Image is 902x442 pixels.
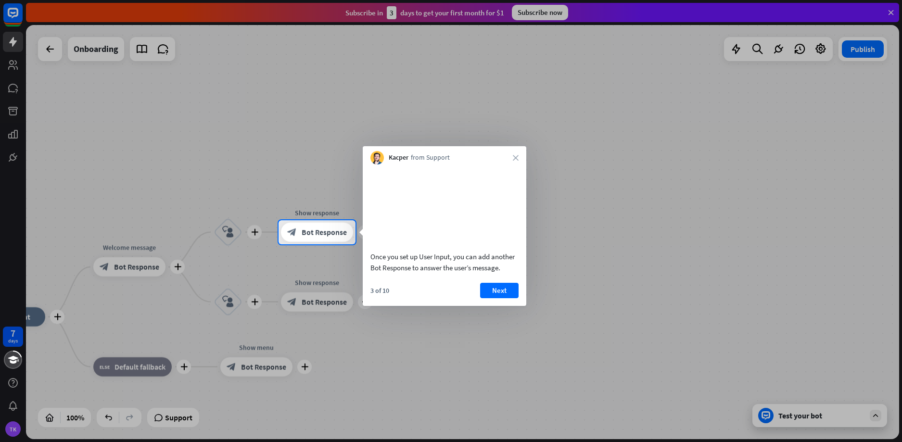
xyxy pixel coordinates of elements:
div: 3 of 10 [370,286,389,295]
i: block_bot_response [287,227,297,237]
button: Open LiveChat chat widget [8,4,37,33]
i: close [513,155,519,161]
span: Kacper [389,153,408,163]
span: Bot Response [302,227,347,237]
span: from Support [411,153,450,163]
button: Next [480,283,519,298]
div: Once you set up User Input, you can add another Bot Response to answer the user’s message. [370,251,519,273]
